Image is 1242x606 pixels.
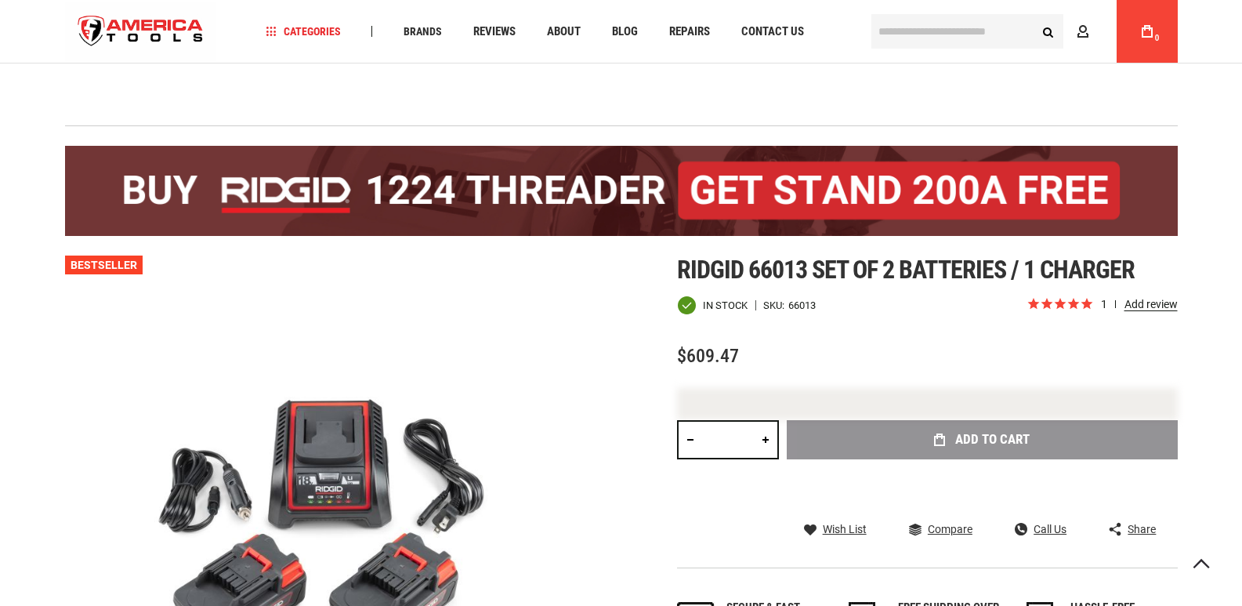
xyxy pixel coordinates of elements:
a: Compare [909,522,972,536]
span: Categories [266,26,341,37]
span: Reviews [473,26,516,38]
a: Repairs [662,21,717,42]
a: Contact Us [734,21,811,42]
strong: SKU [763,300,788,310]
span: $609.47 [677,345,739,367]
img: America Tools [65,2,217,61]
span: Rated 5.0 out of 5 stars 1 reviews [1027,296,1178,314]
span: review [1115,300,1116,308]
button: Search [1034,16,1063,46]
span: In stock [703,300,748,310]
img: BOGO: Buy the RIDGID® 1224 Threader (26092), get the 92467 200A Stand FREE! [65,146,1178,236]
span: 0 [1155,34,1160,42]
div: Availability [677,296,748,315]
a: Categories [259,21,348,42]
a: Reviews [466,21,523,42]
span: Blog [612,26,638,38]
span: About [547,26,581,38]
span: 1 reviews [1101,298,1178,310]
span: Brands [404,26,442,37]
a: Call Us [1015,522,1066,536]
span: Ridgid 66013 set of 2 batteries / 1 charger [677,255,1135,285]
span: Call Us [1034,524,1066,535]
a: Brands [396,21,449,42]
span: Compare [928,524,972,535]
span: Repairs [669,26,710,38]
span: Contact Us [741,26,804,38]
a: Blog [605,21,645,42]
span: Wish List [823,524,867,535]
a: Wish List [804,522,867,536]
a: store logo [65,2,217,61]
a: About [540,21,588,42]
span: Share [1128,524,1156,535]
div: 66013 [788,300,816,310]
